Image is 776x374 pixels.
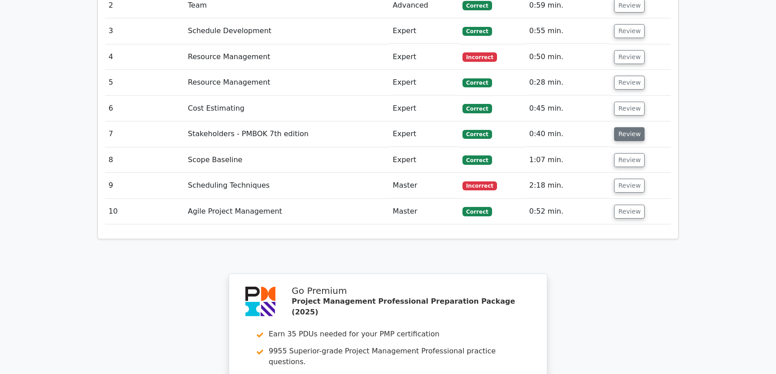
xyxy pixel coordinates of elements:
[389,121,459,147] td: Expert
[389,147,459,173] td: Expert
[526,44,611,70] td: 0:50 min.
[462,207,492,216] span: Correct
[462,1,492,10] span: Correct
[105,18,184,44] td: 3
[389,199,459,224] td: Master
[389,44,459,70] td: Expert
[184,96,389,121] td: Cost Estimating
[462,155,492,164] span: Correct
[105,70,184,95] td: 5
[184,147,389,173] td: Scope Baseline
[526,70,611,95] td: 0:28 min.
[526,18,611,44] td: 0:55 min.
[389,18,459,44] td: Expert
[614,205,645,219] button: Review
[614,127,645,141] button: Review
[184,18,389,44] td: Schedule Development
[105,147,184,173] td: 8
[614,153,645,167] button: Review
[526,147,611,173] td: 1:07 min.
[105,96,184,121] td: 6
[462,130,492,139] span: Correct
[462,181,497,190] span: Incorrect
[614,102,645,116] button: Review
[526,96,611,121] td: 0:45 min.
[389,70,459,95] td: Expert
[389,96,459,121] td: Expert
[614,50,645,64] button: Review
[184,199,389,224] td: Agile Project Management
[184,44,389,70] td: Resource Management
[105,173,184,198] td: 9
[462,52,497,61] span: Incorrect
[614,24,645,38] button: Review
[526,121,611,147] td: 0:40 min.
[526,199,611,224] td: 0:52 min.
[105,199,184,224] td: 10
[462,27,492,36] span: Correct
[462,78,492,87] span: Correct
[105,121,184,147] td: 7
[614,76,645,90] button: Review
[614,179,645,193] button: Review
[105,44,184,70] td: 4
[462,104,492,113] span: Correct
[526,173,611,198] td: 2:18 min.
[184,70,389,95] td: Resource Management
[184,173,389,198] td: Scheduling Techniques
[389,173,459,198] td: Master
[184,121,389,147] td: Stakeholders - PMBOK 7th edition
